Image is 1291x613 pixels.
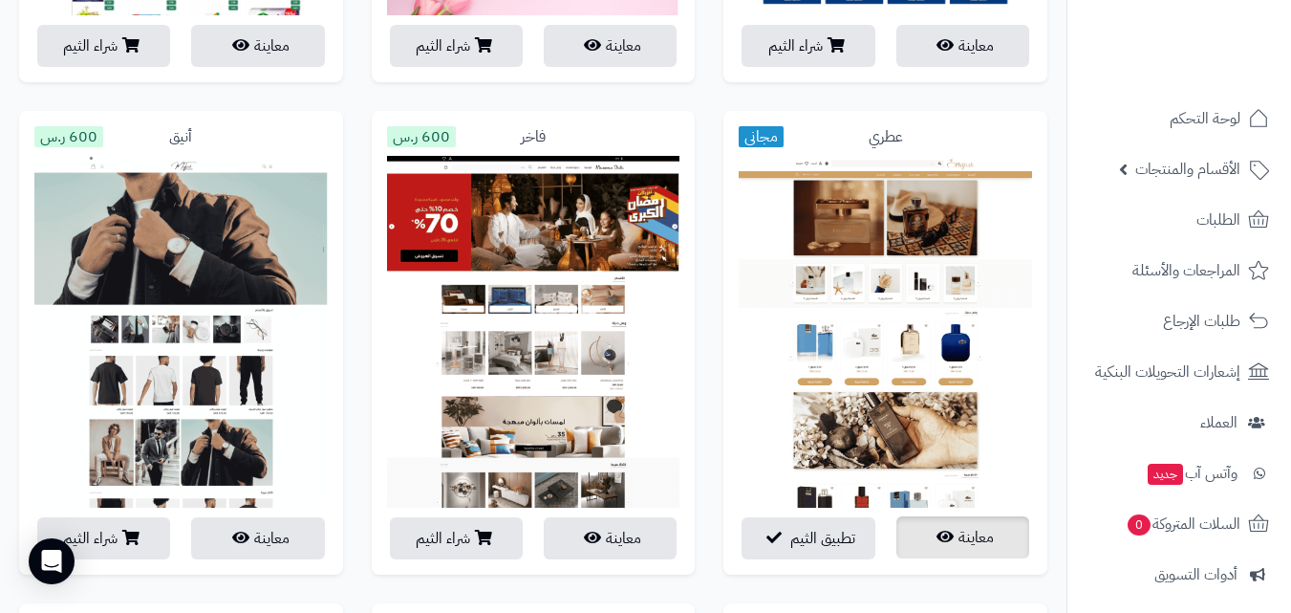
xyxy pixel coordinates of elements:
[34,126,328,148] div: أنيق
[29,538,75,584] div: Open Intercom Messenger
[1079,400,1280,446] a: العملاء
[1154,561,1237,588] span: أدوات التسويق
[739,126,1032,148] div: عطري
[191,517,324,559] button: معاينة
[387,126,680,148] div: فاخر
[1079,298,1280,344] a: طلبات الإرجاع
[390,517,523,559] button: شراء الثيم
[191,25,324,67] button: معاينة
[1126,511,1240,537] span: السلات المتروكة
[1148,464,1183,485] span: جديد
[1079,450,1280,496] a: وآتس آبجديد
[1135,156,1240,183] span: الأقسام والمنتجات
[1079,349,1280,395] a: إشعارات التحويلات البنكية
[1196,207,1240,233] span: الطلبات
[387,126,456,147] span: 600 ر.س
[742,25,874,67] button: شراء الثيم
[1079,501,1280,547] a: السلات المتروكة0
[1200,409,1237,436] span: العملاء
[896,516,1029,558] button: معاينة
[1079,248,1280,294] a: المراجعات والأسئلة
[1146,460,1237,487] span: وآتس آب
[1128,514,1151,536] span: 0
[739,126,784,147] span: مجاني
[37,25,170,67] button: شراء الثيم
[1079,197,1280,243] a: الطلبات
[1095,359,1240,385] span: إشعارات التحويلات البنكية
[544,25,677,67] button: معاينة
[742,517,874,559] button: تطبيق الثيم
[37,517,170,559] button: شراء الثيم
[544,517,677,559] button: معاينة
[1132,257,1240,284] span: المراجعات والأسئلة
[1079,96,1280,142] a: لوحة التحكم
[1163,308,1240,335] span: طلبات الإرجاع
[896,25,1029,67] button: معاينة
[34,126,103,147] span: 600 ر.س
[390,25,523,67] button: شراء الثيم
[1079,552,1280,598] a: أدوات التسويق
[1170,105,1240,132] span: لوحة التحكم
[790,527,855,550] span: تطبيق الثيم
